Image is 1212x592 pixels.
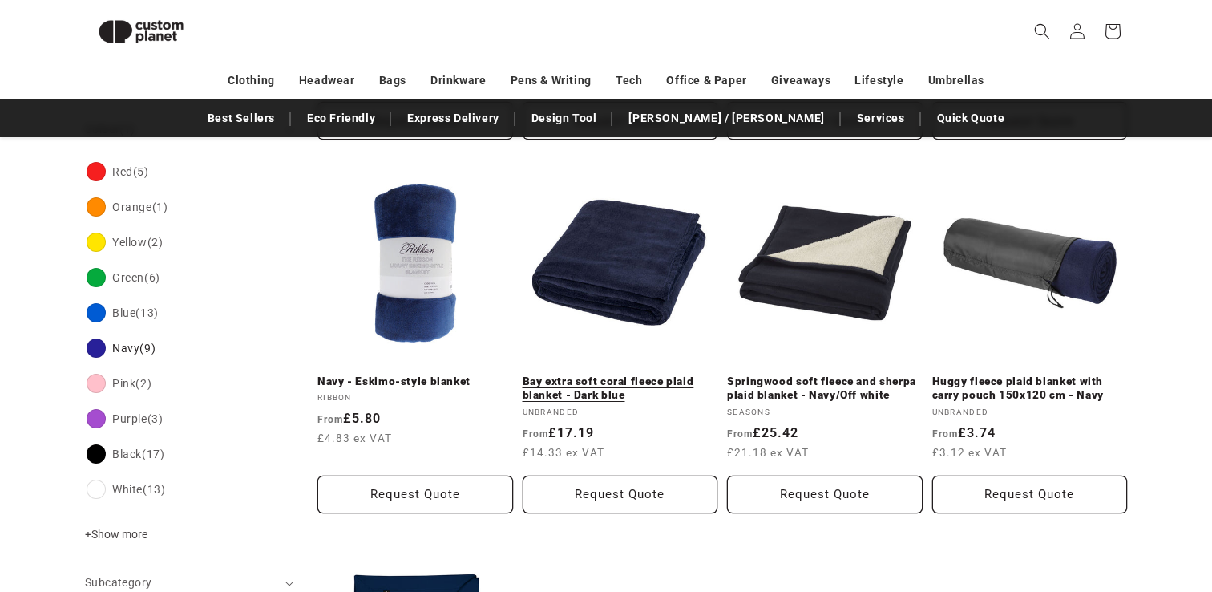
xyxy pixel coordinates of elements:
a: Express Delivery [399,104,507,132]
a: Best Sellers [200,104,283,132]
a: Drinkware [430,67,486,95]
a: Headwear [299,67,355,95]
span: Show more [85,528,147,541]
a: Tech [616,67,642,95]
a: Lifestyle [854,67,903,95]
a: Bay extra soft coral fleece plaid blanket - Dark blue [523,375,718,403]
a: Pens & Writing [511,67,592,95]
a: Office & Paper [666,67,746,95]
iframe: Chat Widget [937,419,1212,592]
a: Quick Quote [929,104,1013,132]
a: Springwood soft fleece and sherpa plaid blanket - Navy/Off white [727,375,923,403]
a: Design Tool [523,104,605,132]
a: [PERSON_NAME] / [PERSON_NAME] [620,104,832,132]
button: Request Quote [317,476,513,513]
a: Huggy fleece plaid blanket with carry pouch 150x120 cm - Navy [932,375,1128,403]
a: Eco Friendly [299,104,383,132]
a: Umbrellas [928,67,984,95]
span: + [85,528,91,541]
button: Show more [85,527,152,549]
a: Navy - Eskimo-style blanket [317,375,513,389]
button: Request Quote [932,476,1128,513]
img: Custom Planet [85,6,197,57]
span: Subcategory [85,576,151,589]
a: Giveaways [771,67,830,95]
a: Bags [379,67,406,95]
a: Clothing [228,67,275,95]
button: Request Quote [727,476,923,513]
summary: Search [1024,14,1060,49]
a: Services [849,104,913,132]
button: Request Quote [523,476,718,513]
